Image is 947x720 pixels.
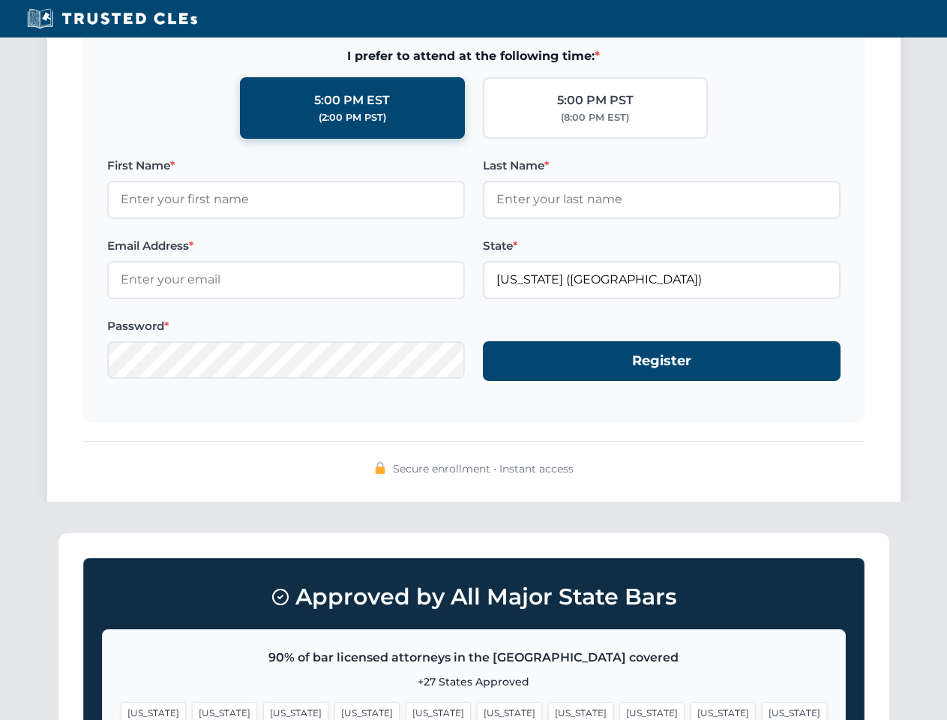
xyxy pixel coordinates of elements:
[102,577,846,617] h3: Approved by All Major State Bars
[483,261,841,298] input: Florida (FL)
[561,110,629,125] div: (8:00 PM EST)
[107,46,841,66] span: I prefer to attend at the following time:
[107,157,465,175] label: First Name
[107,261,465,298] input: Enter your email
[107,181,465,218] input: Enter your first name
[483,237,841,255] label: State
[121,673,827,690] p: +27 States Approved
[121,648,827,667] p: 90% of bar licensed attorneys in the [GEOGRAPHIC_DATA] covered
[393,460,574,477] span: Secure enrollment • Instant access
[22,7,202,30] img: Trusted CLEs
[483,157,841,175] label: Last Name
[319,110,386,125] div: (2:00 PM PST)
[314,91,390,110] div: 5:00 PM EST
[107,237,465,255] label: Email Address
[483,181,841,218] input: Enter your last name
[483,341,841,381] button: Register
[374,462,386,474] img: 🔒
[107,317,465,335] label: Password
[557,91,634,110] div: 5:00 PM PST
